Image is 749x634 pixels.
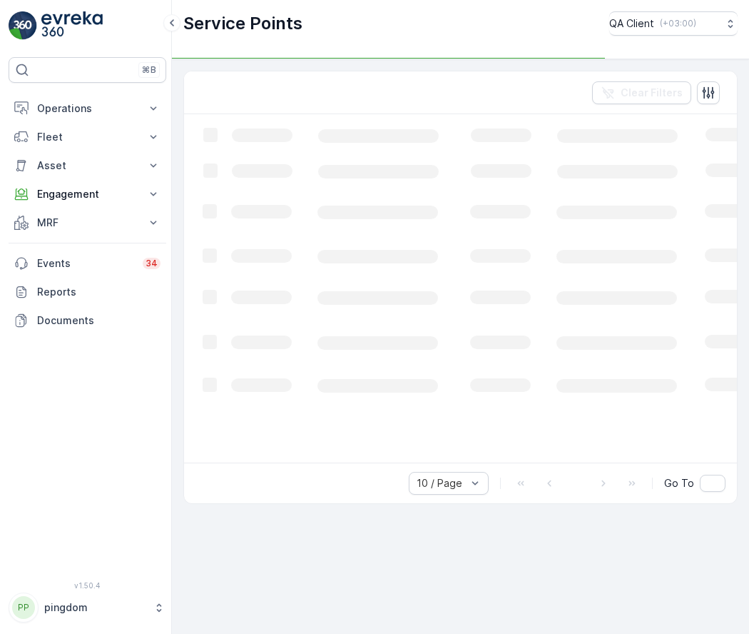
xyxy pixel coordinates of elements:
[9,94,166,123] button: Operations
[9,581,166,590] span: v 1.50.4
[609,16,654,31] p: QA Client
[592,81,691,104] button: Clear Filters
[37,158,138,173] p: Asset
[660,18,696,29] p: ( +03:00 )
[9,180,166,208] button: Engagement
[37,130,138,144] p: Fleet
[9,123,166,151] button: Fleet
[9,278,166,306] a: Reports
[44,600,146,615] p: pingdom
[37,313,160,328] p: Documents
[41,11,103,40] img: logo_light-DOdMpM7g.png
[37,187,138,201] p: Engagement
[9,151,166,180] button: Asset
[183,12,302,35] p: Service Points
[142,64,156,76] p: ⌘B
[609,11,738,36] button: QA Client(+03:00)
[621,86,683,100] p: Clear Filters
[37,101,138,116] p: Operations
[9,593,166,623] button: PPpingdom
[9,306,166,335] a: Documents
[9,11,37,40] img: logo
[12,596,35,619] div: PP
[37,216,138,230] p: MRF
[146,258,158,269] p: 34
[9,208,166,237] button: MRF
[664,476,694,490] span: Go To
[37,285,160,299] p: Reports
[9,249,166,278] a: Events34
[37,256,134,271] p: Events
